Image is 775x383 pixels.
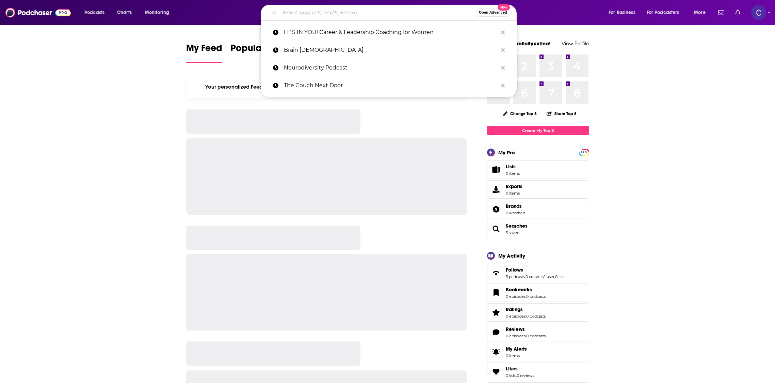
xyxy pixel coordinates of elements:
a: 0 podcasts [526,334,546,338]
span: Popular Feed [230,42,288,58]
a: Ratings [489,308,503,317]
a: 0 lists [555,274,565,279]
span: Ratings [487,303,589,322]
a: Likes [489,367,503,377]
span: My Feed [186,42,222,58]
a: 0 podcasts [526,314,546,319]
a: IT´S IN YOU! Career & Leadership Coaching for Women [261,24,517,41]
a: Create My Top 8 [487,126,589,135]
span: Lists [506,164,516,170]
span: Lists [506,164,520,170]
div: Search podcasts, credits, & more... [267,5,523,20]
a: View Profile [562,40,589,47]
span: Charts [117,8,132,17]
a: 0 lists [506,373,516,378]
span: 0 items [506,171,520,176]
span: , [525,274,526,279]
span: My Alerts [506,346,527,352]
span: Exports [489,185,503,194]
button: Share Top 8 [546,107,577,120]
span: Lists [489,165,503,174]
span: For Podcasters [647,8,679,17]
div: My Activity [498,252,525,259]
a: 0 watched [506,211,525,215]
a: Neurodiversity Podcast [261,59,517,77]
a: Reviews [506,326,546,332]
span: , [516,373,517,378]
a: 3 podcasts [506,274,525,279]
span: Ratings [506,306,523,312]
span: My Alerts [489,347,503,357]
a: The Couch Next Door [261,77,517,94]
button: open menu [689,7,714,18]
a: Bookmarks [506,287,546,293]
span: Bookmarks [506,287,532,293]
span: More [694,8,706,17]
a: 0 reviews [517,373,534,378]
a: 0 episodes [506,314,526,319]
span: 0 items [506,191,522,196]
p: Neurodiversity Podcast [284,59,498,77]
span: 0 items [506,353,527,358]
span: Brands [506,203,522,209]
span: Searches [506,223,528,229]
a: 0 episodes [506,334,526,338]
a: Searches [489,224,503,234]
a: 0 episodes [506,294,526,299]
a: Brands [506,203,525,209]
a: Lists [487,160,589,179]
div: My Pro [498,149,515,156]
span: Exports [506,183,522,189]
span: Podcasts [84,8,104,17]
a: Follows [489,268,503,278]
a: Brain [DEMOGRAPHIC_DATA] [261,41,517,59]
span: Follows [487,264,589,282]
span: New [498,4,510,11]
span: Reviews [487,323,589,341]
span: Open Advanced [479,11,507,14]
a: Popular Feed [230,42,288,63]
a: Exports [487,180,589,199]
a: My Alerts [487,343,589,361]
p: The Couch Next Door [284,77,498,94]
span: Brands [487,200,589,218]
button: open menu [642,7,689,18]
img: User Profile [751,5,766,20]
a: 3 saved [506,230,519,235]
img: Podchaser - Follow, Share and Rate Podcasts [5,6,71,19]
span: PRO [580,150,588,155]
button: open menu [140,7,178,18]
span: Monitoring [145,8,169,17]
button: Change Top 8 [499,109,541,118]
a: 1 user [544,274,554,279]
a: Show notifications dropdown [715,7,727,18]
span: Likes [506,366,518,372]
p: IT´S IN YOU! Career & Leadership Coaching for Women [284,24,498,41]
a: Brands [489,204,503,214]
p: Brain Shaman [284,41,498,59]
span: Reviews [506,326,525,332]
a: Welcome publicityxxtina! [487,40,551,47]
a: 0 creators [526,274,544,279]
a: 0 podcasts [526,294,546,299]
a: Reviews [489,327,503,337]
span: Follows [506,267,523,273]
a: Bookmarks [489,288,503,297]
div: Your personalized Feed is curated based on the Podcasts, Creators, Users, and Lists that you Follow. [186,75,467,98]
span: Logged in as publicityxxtina [751,5,766,20]
button: open menu [604,7,644,18]
button: open menu [80,7,113,18]
span: For Business [609,8,635,17]
a: PRO [580,150,588,155]
button: Show profile menu [751,5,766,20]
input: Search podcasts, credits, & more... [279,7,476,18]
a: Charts [113,7,136,18]
a: My Feed [186,42,222,63]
